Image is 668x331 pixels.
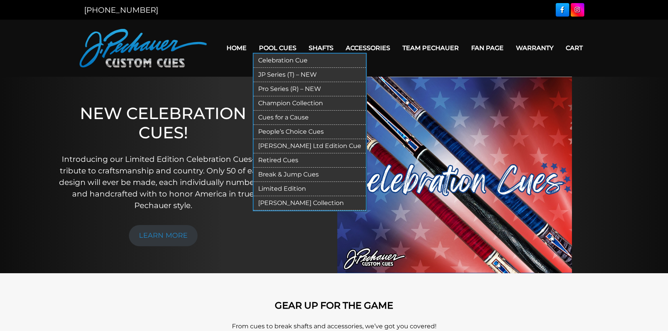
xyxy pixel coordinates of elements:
a: Retired Cues [254,153,366,168]
a: JP Series (T) – NEW [254,68,366,82]
a: Accessories [340,38,396,58]
a: Celebration Cue [254,54,366,68]
a: [PERSON_NAME] Ltd Edition Cue [254,139,366,153]
p: From cues to break shafts and accessories, we’ve got you covered! [114,322,554,331]
p: Introducing our Limited Edition Celebration Cues—a tribute to craftsmanship and country. Only 50 ... [54,153,272,211]
a: Break & Jump Cues [254,168,366,182]
a: Cues for a Cause [254,111,366,125]
img: Pechauer Custom Cues [79,29,207,67]
a: Cart [560,38,589,58]
strong: GEAR UP FOR THE GAME [275,300,393,311]
a: Fan Page [465,38,510,58]
a: Team Pechauer [396,38,465,58]
a: Champion Collection [254,96,366,111]
a: People’s Choice Cues [254,125,366,139]
a: [PERSON_NAME] Collection [254,196,366,210]
a: Warranty [510,38,560,58]
a: Limited Edition [254,182,366,196]
a: LEARN MORE [129,225,198,246]
a: Pro Series (R) – NEW [254,82,366,96]
a: Shafts [303,38,340,58]
h1: NEW CELEBRATION CUES! [54,104,272,143]
a: Home [220,38,253,58]
a: Pool Cues [253,38,303,58]
a: [PHONE_NUMBER] [84,5,158,15]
